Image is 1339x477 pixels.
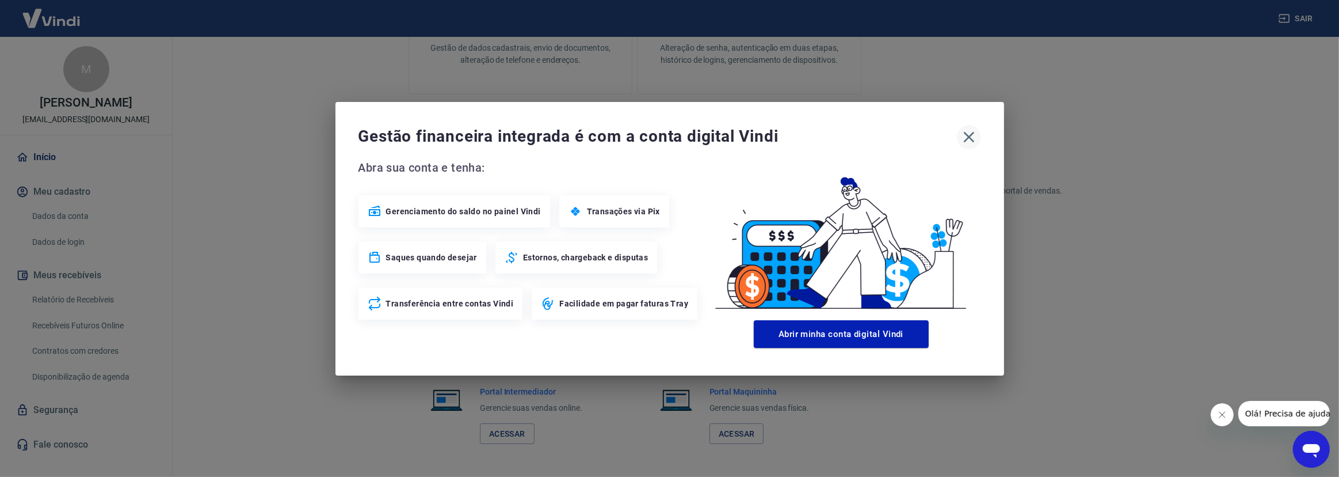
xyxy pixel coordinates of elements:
span: Olá! Precisa de ajuda? [7,8,97,17]
iframe: Botão para abrir a janela de mensagens [1293,431,1330,468]
iframe: Mensagem da empresa [1238,401,1330,426]
span: Gestão financeira integrada é com a conta digital Vindi [358,125,957,148]
iframe: Fechar mensagem [1211,403,1234,426]
button: Abrir minha conta digital Vindi [754,320,929,348]
span: Transferência entre contas Vindi [386,298,514,309]
span: Estornos, chargeback e disputas [523,252,648,263]
span: Saques quando desejar [386,252,477,263]
span: Transações via Pix [587,206,660,217]
span: Gerenciamento do saldo no painel Vindi [386,206,541,217]
img: Good Billing [701,158,981,316]
span: Facilidade em pagar faturas Tray [559,298,688,309]
span: Abra sua conta e tenha: [358,158,701,177]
